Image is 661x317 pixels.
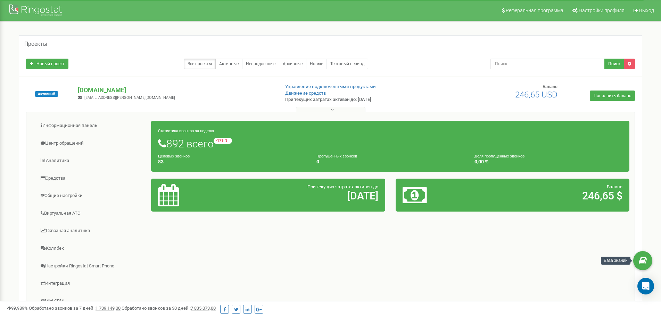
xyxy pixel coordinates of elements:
[515,90,557,100] span: 246,65 USD
[158,138,622,149] h1: 892 всего
[96,306,121,311] u: 1 739 149,00
[214,138,232,144] small: -171
[637,278,654,294] div: Open Intercom Messenger
[307,184,378,189] span: При текущих затратах активен до
[158,159,306,164] h4: 83
[543,84,557,89] span: Баланс
[474,159,622,164] h4: 0,00 %
[285,91,326,96] a: Движение средств
[26,59,68,69] a: Новый проект
[590,91,635,101] a: Пополнить баланс
[285,84,376,89] a: Управление подключенными продуктами
[32,293,151,310] a: Mini CRM
[607,184,622,189] span: Баланс
[306,59,327,69] a: Новые
[490,59,605,69] input: Поиск
[32,240,151,257] a: Коллбек
[235,190,378,202] h2: [DATE]
[158,129,214,133] small: Статистика звонков за неделю
[7,306,28,311] span: 99,989%
[191,306,216,311] u: 7 835 073,00
[32,205,151,222] a: Виртуальная АТС
[242,59,279,69] a: Непродленные
[32,117,151,134] a: Информационная панель
[84,95,175,100] span: [EMAIL_ADDRESS][PERSON_NAME][DOMAIN_NAME]
[32,222,151,239] a: Сквозная аналитика
[279,59,306,69] a: Архивные
[32,152,151,169] a: Аналитика
[604,59,624,69] button: Поиск
[32,258,151,275] a: Настройки Ringostat Smart Phone
[601,257,630,265] div: База знаний
[479,190,622,202] h2: 246,65 $
[122,306,216,311] span: Обработано звонков за 30 дней :
[35,91,58,97] span: Активный
[32,187,151,204] a: Общие настройки
[184,59,216,69] a: Все проекты
[32,275,151,292] a: Интеграция
[215,59,242,69] a: Активные
[32,135,151,152] a: Центр обращений
[158,154,190,158] small: Целевых звонков
[579,8,625,13] span: Настройки профиля
[327,59,368,69] a: Тестовый период
[316,154,357,158] small: Пропущенных звонков
[78,86,274,95] p: [DOMAIN_NAME]
[29,306,121,311] span: Обработано звонков за 7 дней :
[506,8,563,13] span: Реферальная программа
[24,41,47,47] h5: Проекты
[32,170,151,187] a: Средства
[285,96,430,103] p: При текущих затратах активен до: [DATE]
[316,159,464,164] h4: 0
[474,154,524,158] small: Доля пропущенных звонков
[639,8,654,13] span: Выход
